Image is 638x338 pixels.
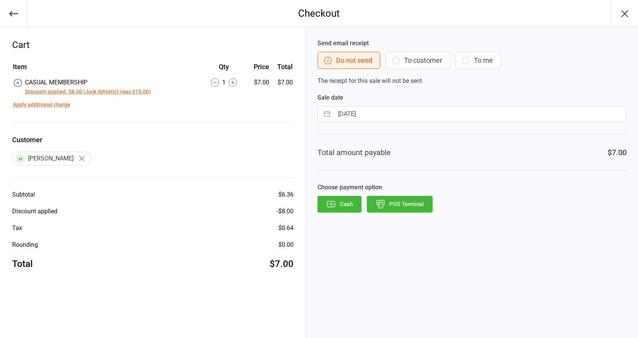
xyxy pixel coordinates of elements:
button: Apply additional charge [13,101,70,109]
div: $0.00 [278,240,294,249]
div: $7.00 [608,147,627,158]
div: Total amount payable [317,147,391,158]
label: Send email receipt [317,39,627,48]
div: $7.00 [248,78,269,87]
div: - $8.00 [277,207,294,216]
td: $7.00 [272,78,293,96]
div: Cart [12,38,294,52]
div: Rounding [12,240,38,249]
label: Choose payment option [317,183,627,192]
label: Customer [12,135,294,145]
div: Discount applied [12,207,57,216]
div: [PERSON_NAME] [12,152,92,165]
div: 1 [201,78,246,87]
div: $6.36 [278,190,294,199]
div: The receipt for this sale will not be sent [317,39,627,86]
label: Sale date [317,93,627,102]
div: Subtotal [12,190,35,199]
button: Do not send [317,52,380,69]
th: Qty [201,62,246,77]
button: To me [455,52,501,69]
th: Total [272,62,293,77]
button: Discount applied: $8.00 (Jock Athletic) (was $15.00) [25,88,151,96]
div: Price [248,62,269,72]
div: Tax [12,224,22,233]
span: CASUAL MEMBERSHIP [25,79,87,86]
div: Total [12,257,33,271]
button: To customer [385,52,450,69]
div: $0.64 [278,224,294,233]
button: POS Terminal [367,196,433,213]
th: Item [13,62,200,77]
div: $7.00 [270,257,294,271]
button: Cash [317,196,362,213]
